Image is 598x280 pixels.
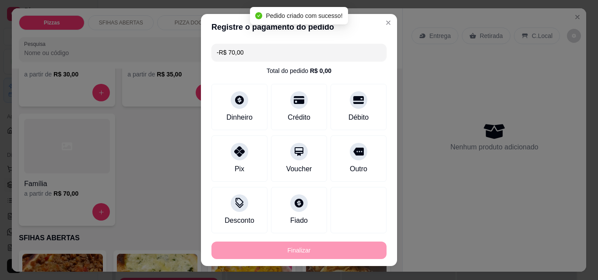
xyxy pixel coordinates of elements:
div: Total do pedido [267,66,331,75]
span: Pedido criado com sucesso! [266,12,342,19]
div: Desconto [225,215,254,226]
div: R$ 0,00 [310,66,331,75]
div: Dinheiro [226,112,253,123]
span: check-circle [255,12,262,19]
div: Pix [235,164,244,174]
div: Outro [350,164,367,174]
div: Débito [348,112,369,123]
div: Voucher [286,164,312,174]
button: Close [381,16,395,30]
div: Fiado [290,215,308,226]
div: Crédito [288,112,310,123]
input: Ex.: hambúrguer de cordeiro [217,44,381,61]
header: Registre o pagamento do pedido [201,14,397,40]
